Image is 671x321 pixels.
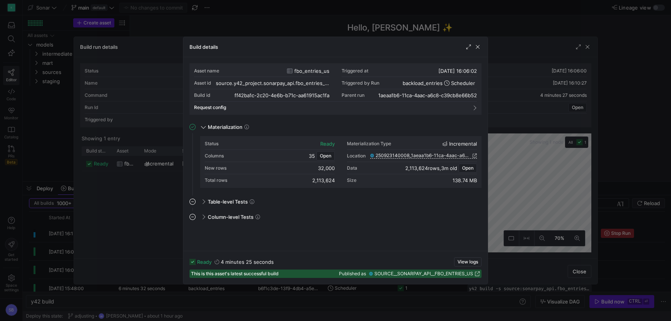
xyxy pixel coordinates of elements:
[454,257,482,266] button: View logs
[191,271,279,276] span: This is this asset's latest successful build
[197,259,212,265] span: ready
[457,259,478,265] span: View logs
[369,271,480,276] a: SOURCE__SONARPAY_API__FBO_ENTRIES_US
[374,271,473,276] span: SOURCE__SONARPAY_API__FBO_ENTRIES_US
[221,259,274,265] y42-duration: 4 minutes 25 seconds
[339,271,366,276] span: Published as
[189,44,218,50] h3: Build details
